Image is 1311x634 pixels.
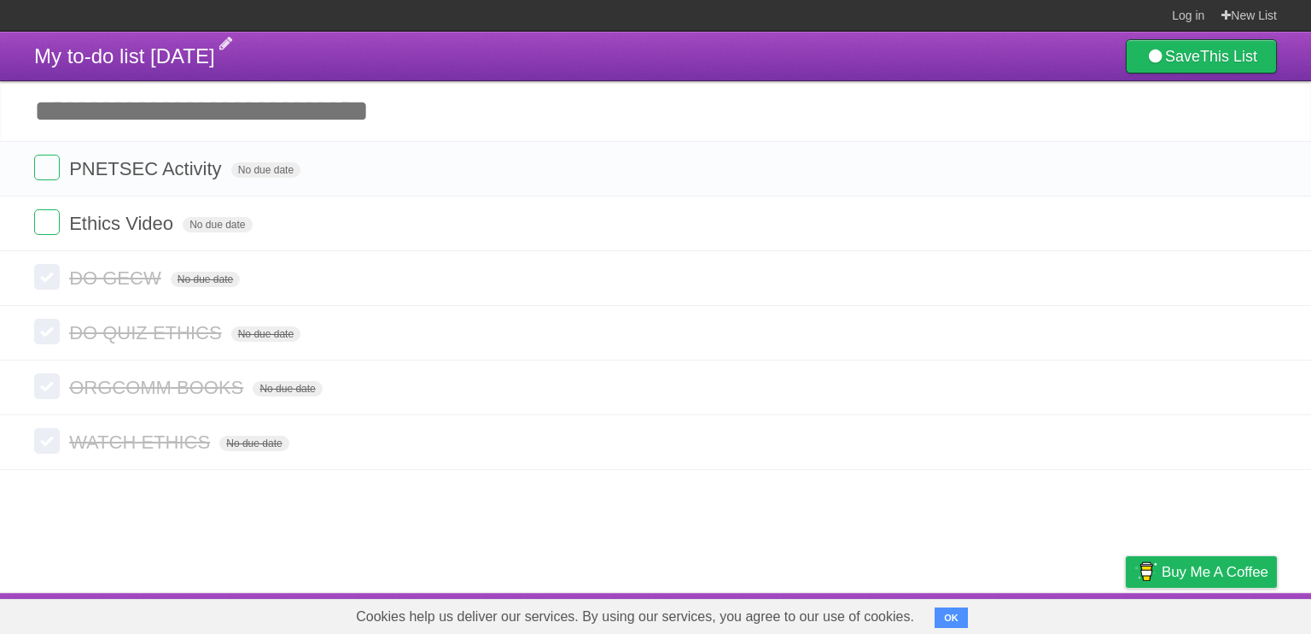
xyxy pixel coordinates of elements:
a: Terms [1046,597,1083,630]
span: No due date [219,436,288,451]
label: Done [34,264,60,290]
span: No due date [231,162,300,178]
span: DO GECW [69,267,166,289]
img: Buy me a coffee [1134,557,1157,586]
span: WATCH ETHICS [69,431,214,453]
span: No due date [253,381,322,396]
b: This List [1200,48,1257,65]
label: Done [34,373,60,399]
span: PNETSEC Activity [69,158,225,179]
a: About [899,597,935,630]
span: My to-do list [DATE] [34,44,215,68]
button: OK [935,608,968,628]
a: Developers [955,597,1024,630]
span: Cookies help us deliver our services. By using our services, you agree to our use of cookies. [339,600,931,634]
span: No due date [231,326,300,342]
span: Buy me a coffee [1162,557,1268,587]
label: Done [34,155,60,180]
label: Done [34,428,60,454]
label: Done [34,209,60,235]
a: Privacy [1104,597,1148,630]
a: Suggest a feature [1169,597,1277,630]
span: DO QUIZ ETHICS [69,322,225,343]
span: No due date [171,272,240,287]
label: Done [34,319,60,344]
span: No due date [183,217,252,232]
span: ORGCOMM BOOKS [69,377,248,398]
span: Ethics Video [69,213,178,234]
a: Buy me a coffee [1126,556,1277,588]
a: SaveThis List [1126,39,1277,73]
